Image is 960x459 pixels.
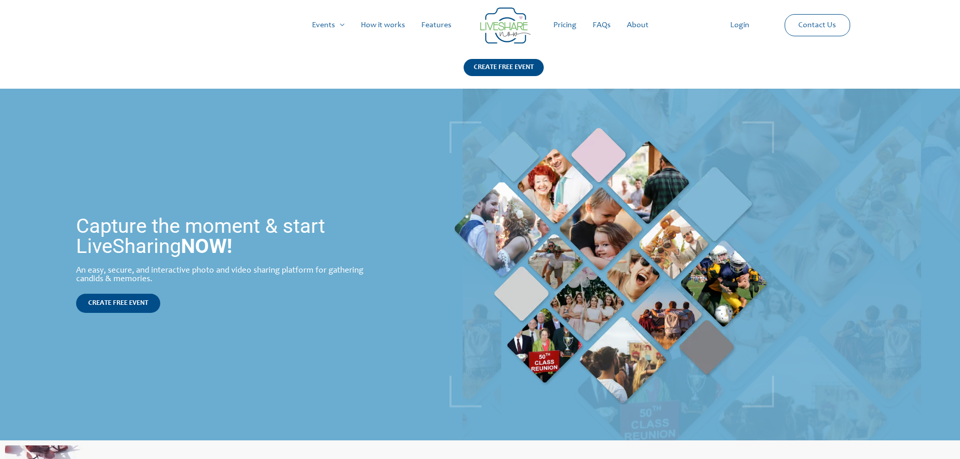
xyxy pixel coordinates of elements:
[790,15,844,36] a: Contact Us
[450,121,774,408] img: Live Photobooth
[353,9,413,41] a: How it works
[464,59,544,76] div: CREATE FREE EVENT
[545,9,585,41] a: Pricing
[585,9,619,41] a: FAQs
[304,9,353,41] a: Events
[464,59,544,89] a: CREATE FREE EVENT
[619,9,657,41] a: About
[181,234,232,258] strong: NOW!
[88,300,148,307] span: CREATE FREE EVENT
[413,9,460,41] a: Features
[76,267,383,284] div: An easy, secure, and interactive photo and video sharing platform for gathering candids & memories.
[76,216,383,256] h1: Capture the moment & start LiveSharing
[480,8,531,44] img: LiveShare logo - Capture & Share Event Memories
[722,9,757,41] a: Login
[76,294,160,313] a: CREATE FREE EVENT
[18,9,942,41] nav: Site Navigation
